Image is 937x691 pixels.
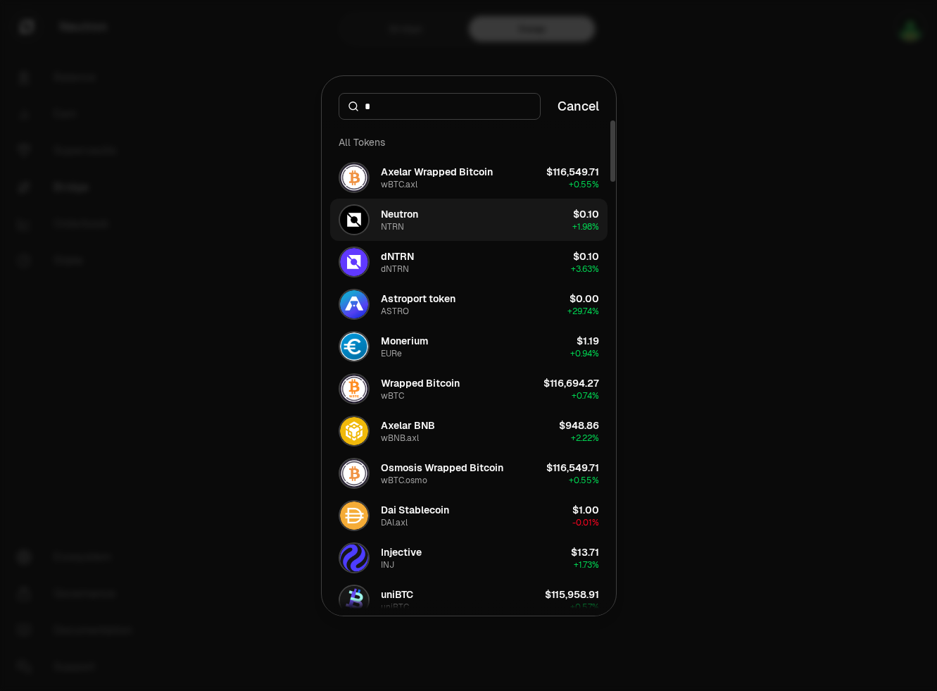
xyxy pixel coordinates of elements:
[573,249,599,263] div: $0.10
[558,97,599,116] button: Cancel
[381,292,455,306] div: Astroport token
[381,207,418,221] div: Neutron
[381,249,414,263] div: dNTRN
[577,334,599,348] div: $1.19
[340,248,368,276] img: dNTRN Logo
[340,332,368,361] img: EURe Logo
[572,390,599,401] span: + 0.74%
[573,207,599,221] div: $0.10
[571,432,599,444] span: + 2.22%
[570,348,599,359] span: + 0.94%
[381,376,460,390] div: Wrapped Bitcoin
[545,587,599,602] div: $115,958.91
[569,475,599,486] span: + 0.55%
[571,545,599,559] div: $13.71
[330,494,608,537] button: DAI.axl LogoDai StablecoinDAI.axl$1.00-0.01%
[570,292,599,306] div: $0.00
[543,376,599,390] div: $116,694.27
[572,503,599,517] div: $1.00
[330,537,608,579] button: INJ LogoInjectiveINJ$13.71+1.73%
[381,545,422,559] div: Injective
[381,475,427,486] div: wBTC.osmo
[381,390,404,401] div: wBTC
[330,410,608,452] button: wBNB.axl LogoAxelar BNBwBNB.axl$948.86+2.22%
[381,348,402,359] div: EURe
[330,156,608,199] button: wBTC.axl LogoAxelar Wrapped BitcoinwBTC.axl$116,549.71+0.55%
[330,283,608,325] button: ASTRO LogoAstroport tokenASTRO$0.00+29.74%
[340,417,368,445] img: wBNB.axl Logo
[570,602,599,613] span: + 0.57%
[330,452,608,494] button: wBTC.osmo LogoOsmosis Wrapped BitcoinwBTC.osmo$116,549.71+0.55%
[569,179,599,190] span: + 0.55%
[381,306,409,317] div: ASTRO
[330,241,608,283] button: dNTRN LogodNTRNdNTRN$0.10+3.63%
[574,559,599,571] span: + 1.73%
[559,418,599,432] div: $948.86
[340,586,368,614] img: uniBTC Logo
[330,579,608,621] button: uniBTC LogouniBTCuniBTC$115,958.91+0.57%
[381,334,428,348] div: Monerium
[381,418,435,432] div: Axelar BNB
[546,165,599,179] div: $116,549.71
[340,375,368,403] img: wBTC Logo
[381,517,408,528] div: DAI.axl
[340,459,368,487] img: wBTC.osmo Logo
[381,602,409,613] div: uniBTC
[340,544,368,572] img: INJ Logo
[571,263,599,275] span: + 3.63%
[381,503,449,517] div: Dai Stablecoin
[567,306,599,317] span: + 29.74%
[340,290,368,318] img: ASTRO Logo
[340,163,368,192] img: wBTC.axl Logo
[381,432,419,444] div: wBNB.axl
[381,221,404,232] div: NTRN
[381,263,409,275] div: dNTRN
[330,128,608,156] div: All Tokens
[340,206,368,234] img: NTRN Logo
[330,368,608,410] button: wBTC LogoWrapped BitcoinwBTC$116,694.27+0.74%
[381,559,394,571] div: INJ
[572,517,599,528] span: -0.01%
[572,221,599,232] span: + 1.98%
[381,179,417,190] div: wBTC.axl
[381,461,503,475] div: Osmosis Wrapped Bitcoin
[330,325,608,368] button: EURe LogoMoneriumEURe$1.19+0.94%
[546,461,599,475] div: $116,549.71
[340,502,368,530] img: DAI.axl Logo
[381,165,493,179] div: Axelar Wrapped Bitcoin
[381,587,413,602] div: uniBTC
[330,199,608,241] button: NTRN LogoNeutronNTRN$0.10+1.98%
